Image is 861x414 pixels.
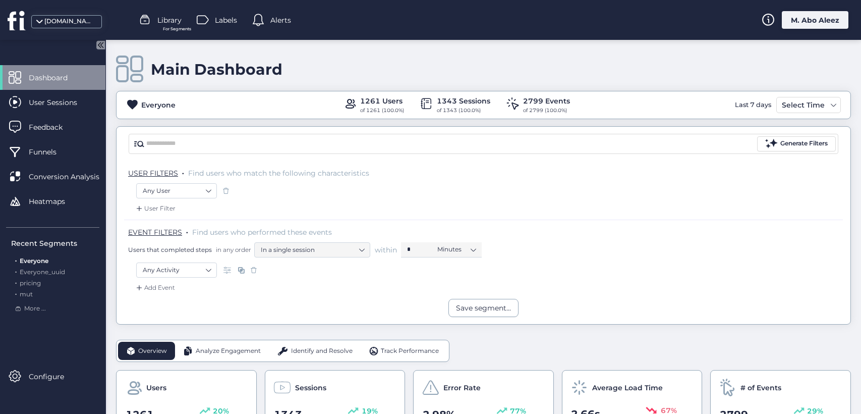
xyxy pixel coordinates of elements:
[291,346,353,356] span: Identify and Resolve
[381,346,439,356] span: Track Performance
[186,226,188,236] span: .
[151,60,282,79] div: Main Dashboard
[20,257,48,265] span: Everyone
[375,245,397,255] span: within
[437,107,490,115] div: of 1343 (100.0%)
[134,203,176,214] div: User Filter
[740,382,781,393] span: # of Events
[360,107,404,115] div: of 1261 (100.0%)
[270,15,291,26] span: Alerts
[128,169,178,178] span: USER FILTERS
[15,277,17,287] span: .
[15,255,17,265] span: .
[782,11,848,29] div: M. Abo Aleez
[20,290,33,298] span: mut
[163,26,191,32] span: For Segments
[157,15,182,26] span: Library
[732,97,774,113] div: Last 7 days
[523,107,570,115] div: of 2799 (100.0%)
[214,245,251,254] span: in any order
[146,382,166,393] span: Users
[780,139,828,148] div: Generate Filters
[188,169,369,178] span: Find users who match the following characteristics
[128,228,182,237] span: EVENT FILTERS
[29,97,92,108] span: User Sessions
[360,95,404,107] div: 1261 Users
[592,382,663,393] span: Average Load Time
[15,266,17,276] span: .
[134,283,175,293] div: Add Event
[29,146,72,158] span: Funnels
[20,268,65,276] span: Everyone_uuid
[215,15,237,26] span: Labels
[29,196,80,207] span: Heatmaps
[143,183,210,198] nz-select-item: Any User
[456,302,511,314] div: Save segment...
[295,382,326,393] span: Sessions
[757,136,836,151] button: Generate Filters
[138,346,167,356] span: Overview
[182,167,184,177] span: .
[15,288,17,298] span: .
[29,122,78,133] span: Feedback
[11,238,99,249] div: Recent Segments
[44,17,95,26] div: [DOMAIN_NAME]
[192,228,332,237] span: Find users who performed these events
[29,171,114,182] span: Conversion Analysis
[779,99,827,111] div: Select Time
[143,263,210,278] nz-select-item: Any Activity
[261,242,364,257] nz-select-item: In a single session
[20,279,41,287] span: pricing
[128,245,212,254] span: Users that completed steps
[141,99,176,111] div: Everyone
[443,382,481,393] span: Error Rate
[196,346,261,356] span: Analyze Engagement
[29,371,79,382] span: Configure
[29,72,83,83] span: Dashboard
[437,242,476,257] nz-select-item: Minutes
[24,304,46,314] span: More ...
[523,95,570,107] div: 2799 Events
[437,95,490,107] div: 1343 Sessions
